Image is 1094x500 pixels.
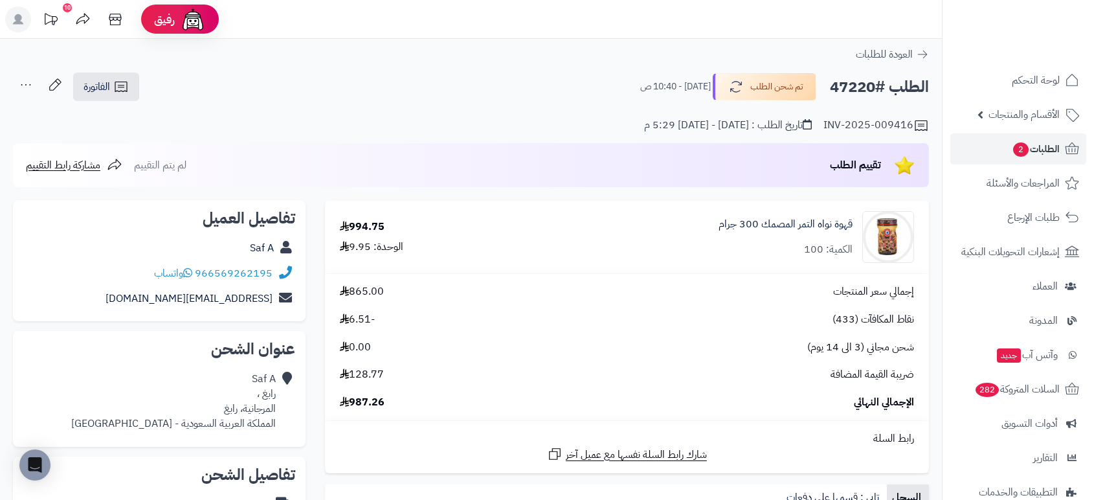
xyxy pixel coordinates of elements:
[340,240,403,255] div: الوحدة: 9.95
[830,74,929,100] h2: الطلب #47220
[330,431,924,446] div: رابط السلة
[34,6,67,36] a: تحديثات المنصة
[863,211,913,263] img: 1706676570-Date%20Kernel%20Coffee%20300g-90x90.jpg
[134,157,186,173] span: لم يتم التقييم
[830,157,881,173] span: تقييم الطلب
[831,367,914,382] span: ضريبة القيمة المضافة
[961,243,1060,261] span: إشعارات التحويلات البنكية
[1012,140,1060,158] span: الطلبات
[987,174,1060,192] span: المراجعات والأسئلة
[23,210,295,226] h2: تفاصيل العميل
[854,395,914,410] span: الإجمالي النهائي
[26,157,100,173] span: مشاركة رابط التقييم
[950,374,1086,405] a: السلات المتروكة282
[832,312,914,327] span: نقاط المكافآت (433)
[950,442,1086,473] a: التقارير
[63,3,72,12] div: 10
[996,346,1058,364] span: وآتس آب
[23,341,295,357] h2: عنوان الشحن
[1013,142,1029,157] span: 2
[856,47,929,62] a: العودة للطلبات
[719,217,853,232] a: قهوة نواه التمر المصمك 300 جرام
[73,73,139,101] a: الفاتورة
[950,408,1086,439] a: أدوات التسويق
[106,291,273,306] a: [EMAIL_ADDRESS][DOMAIN_NAME]
[23,467,295,483] h2: تفاصيل الشحن
[1001,415,1058,433] span: أدوات التسويق
[950,339,1086,370] a: وآتس آبجديد
[807,340,914,355] span: شحن مجاني (3 الى 14 يوم)
[340,340,371,355] span: 0.00
[340,284,384,299] span: 865.00
[856,47,913,62] span: العودة للطلبات
[547,446,707,462] a: شارك رابط السلة نفسها مع عميل آخر
[19,449,50,481] div: Open Intercom Messenger
[823,118,929,133] div: INV-2025-009416
[84,79,110,95] span: الفاتورة
[195,266,273,281] a: 966569262195
[566,448,707,462] span: شارك رابط السلة نفسها مع عميل آخر
[950,236,1086,267] a: إشعارات التحويلات البنكية
[71,372,276,431] div: Saf A رابغ ، المرجانية، رابغ المملكة العربية السعودية - [GEOGRAPHIC_DATA]
[1029,312,1058,330] span: المدونة
[1033,277,1058,295] span: العملاء
[154,12,175,27] span: رفيق
[154,266,192,281] a: واتساب
[340,220,385,234] div: 994.75
[180,6,206,32] img: ai-face.png
[833,284,914,299] span: إجمالي سعر المنتجات
[340,395,385,410] span: 987.26
[26,157,122,173] a: مشاركة رابط التقييم
[250,240,274,256] a: Saf A
[950,271,1086,302] a: العملاء
[950,305,1086,336] a: المدونة
[640,80,711,93] small: [DATE] - 10:40 ص
[1033,449,1058,467] span: التقارير
[974,380,1060,398] span: السلات المتروكة
[997,348,1021,363] span: جديد
[340,367,384,382] span: 128.77
[804,242,853,257] div: الكمية: 100
[976,383,999,397] span: 282
[950,65,1086,96] a: لوحة التحكم
[340,312,375,327] span: -6.51
[713,73,816,100] button: تم شحن الطلب
[1007,209,1060,227] span: طلبات الإرجاع
[950,202,1086,233] a: طلبات الإرجاع
[644,118,812,133] div: تاريخ الطلب : [DATE] - [DATE] 5:29 م
[1006,36,1082,63] img: logo-2.png
[1012,71,1060,89] span: لوحة التحكم
[950,168,1086,199] a: المراجعات والأسئلة
[988,106,1060,124] span: الأقسام والمنتجات
[950,133,1086,165] a: الطلبات2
